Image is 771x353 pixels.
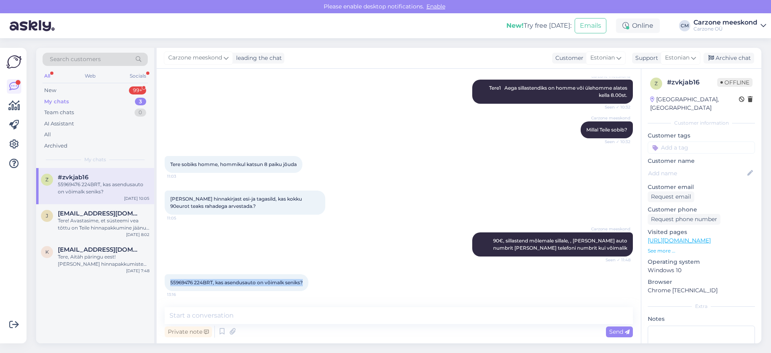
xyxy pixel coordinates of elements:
[44,98,69,106] div: My chats
[655,80,658,86] span: z
[648,205,755,214] p: Customer phone
[58,246,141,253] span: Kannleon@gmail.com
[648,142,755,154] input: Add a tag
[552,54,583,62] div: Customer
[648,258,755,266] p: Operating system
[600,104,630,110] span: Seen ✓ 10:32
[83,71,97,81] div: Web
[128,71,148,81] div: Socials
[167,215,197,221] span: 11:05
[704,53,754,64] div: Archive chat
[126,232,149,238] div: [DATE] 8:02
[170,161,297,167] span: Tere sobiks homme, hommikul katsun 8 paiku jõuda
[170,279,303,285] span: 55969476 224BRT, kas asendusauto on võimalk seniks?
[58,253,149,268] div: Tere, Aitäh päringu eest! [PERSON_NAME] hinnapakkumiste koostamise nimekirja. Edastame Teile hinn...
[648,315,755,323] p: Notes
[44,86,56,94] div: New
[124,195,149,201] div: [DATE] 10:05
[665,53,689,62] span: Estonian
[165,326,212,337] div: Private note
[600,139,630,145] span: Seen ✓ 10:32
[591,226,630,232] span: Carzone meeskond
[167,291,197,298] span: 13:16
[667,78,717,87] div: # zvkjab16
[590,53,615,62] span: Estonian
[44,109,74,117] div: Team chats
[648,237,711,244] a: [URL][DOMAIN_NAME]
[44,131,51,139] div: All
[506,21,571,31] div: Try free [DATE]:
[44,142,67,150] div: Archived
[44,120,74,128] div: AI Assistant
[648,131,755,140] p: Customer tags
[6,54,22,70] img: Askly Logo
[679,20,690,31] div: CM
[648,214,720,225] div: Request phone number
[648,191,694,202] div: Request email
[648,266,755,275] p: Windows 10
[45,176,49,183] span: z
[46,213,48,219] span: j
[648,228,755,236] p: Visited pages
[648,278,755,286] p: Browser
[58,217,149,232] div: Tere! Avastasime, et süsteemi vea tõttu on Teile hinnapakkumine jäänud saatmata. Kas ootate veel ...
[648,247,755,254] p: See more ...
[135,109,146,117] div: 0
[84,156,106,163] span: My chats
[58,174,88,181] span: #zvkjab16
[609,328,630,335] span: Send
[575,18,606,33] button: Emails
[648,119,755,127] div: Customer information
[126,268,149,274] div: [DATE] 7:48
[424,3,448,10] span: Enable
[58,210,141,217] span: jrk500a@gmail.com
[489,85,628,98] span: Tere1 Aega sillastendiks on homme või ülehomme alates kella 8.00st.
[129,86,146,94] div: 99+
[168,53,222,62] span: Carzone meeskond
[693,19,766,32] a: Carzone meeskondCarzone OÜ
[648,303,755,310] div: Extra
[170,196,303,209] span: [PERSON_NAME] hinnakirjast esi-ja tagasild, kas kokku 90eurot teaks rahadega arvestada.?
[591,115,630,121] span: Carzone meeskond
[135,98,146,106] div: 3
[648,183,755,191] p: Customer email
[616,18,660,33] div: Online
[167,173,197,179] span: 11:03
[693,26,757,32] div: Carzone OÜ
[648,157,755,165] p: Customer name
[693,19,757,26] div: Carzone meeskond
[493,238,628,251] span: 90€, sillastend mõlemale sillale, , [PERSON_NAME] auto numbrit [PERSON_NAME] telefoni numbrit kui...
[45,249,49,255] span: K
[648,286,755,295] p: Chrome [TECHNICAL_ID]
[600,257,630,263] span: Seen ✓ 11:48
[50,55,101,64] span: Search customers
[717,78,753,87] span: Offline
[233,54,282,62] div: leading the chat
[506,22,524,29] b: New!
[648,169,746,178] input: Add name
[632,54,658,62] div: Support
[586,127,627,133] span: Millal Teile sobib?
[43,71,52,81] div: All
[58,181,149,195] div: 55969476 224BRT, kas asendusauto on võimalk seniks?
[650,95,739,112] div: [GEOGRAPHIC_DATA], [GEOGRAPHIC_DATA]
